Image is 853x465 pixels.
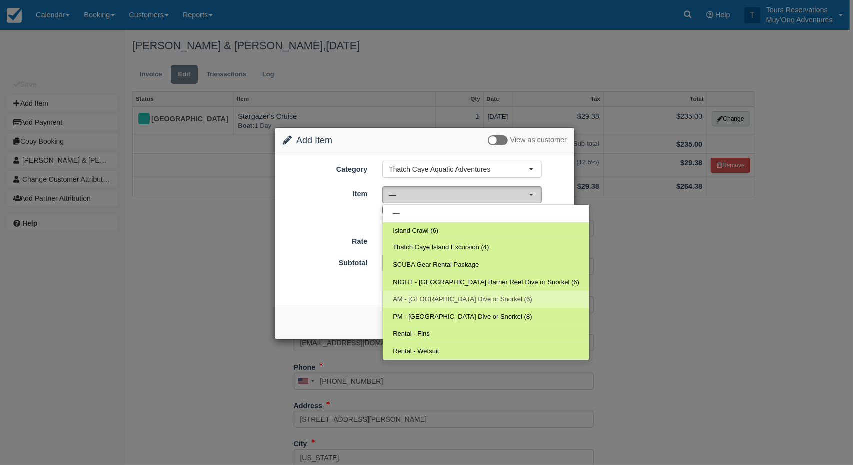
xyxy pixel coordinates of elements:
[296,135,332,145] span: Add Item
[393,278,579,287] span: NIGHT - [GEOGRAPHIC_DATA] Barrier Reef Dive or Snorkel (6)
[393,260,479,270] span: SCUBA Gear Rental Package
[393,295,532,304] span: AM - [GEOGRAPHIC_DATA] Dive or Snorkel (6)
[393,226,438,235] span: Island Crawl (6)
[382,161,542,178] button: Thatch Caye Aquatic Adventures
[393,209,399,218] span: —
[389,164,529,174] span: Thatch Caye Aquatic Adventures
[393,329,430,339] span: Rental - Fins
[393,347,439,356] span: Rental - Wetsuit
[275,254,375,268] label: Subtotal
[389,190,529,200] span: —
[382,186,542,203] button: —
[275,185,375,199] label: Item
[275,233,375,247] label: Rate
[393,312,532,322] span: PM - [GEOGRAPHIC_DATA] Dive or Snorkel (8)
[510,136,567,144] span: View as customer
[275,161,375,175] label: Category
[393,243,489,252] span: Thatch Caye Island Excursion (4)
